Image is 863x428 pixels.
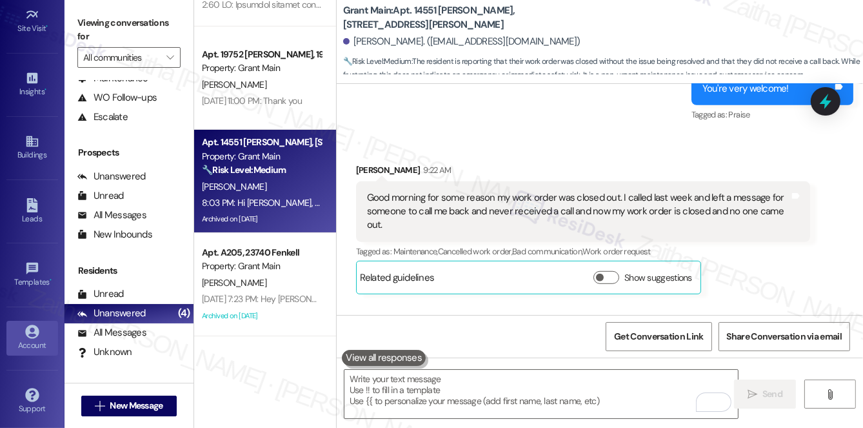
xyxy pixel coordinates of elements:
[64,146,193,159] div: Prospects
[202,164,286,176] strong: 🔧 Risk Level: Medium
[393,246,438,257] span: Maintenance ,
[202,61,321,75] div: Property: Grant Main
[77,228,152,241] div: New Inbounds
[77,170,146,183] div: Unanswered
[719,322,850,351] button: Share Conversation via email
[367,191,790,232] div: Good morning for some reason my work order was closed out. I called last week and left a message ...
[202,48,321,61] div: Apt. 19752 [PERSON_NAME], 19752 [PERSON_NAME]
[77,287,124,301] div: Unread
[202,181,266,192] span: [PERSON_NAME]
[77,345,132,359] div: Unknown
[729,109,750,120] span: Praise
[691,105,853,124] div: Tagged as:
[64,382,193,395] div: Past + Future Residents
[202,95,302,107] div: [DATE] 11:00 PM: Thank you
[614,330,703,343] span: Get Conversation Link
[6,130,58,165] a: Buildings
[83,47,160,68] input: All communities
[343,4,601,32] b: Grant Main: Apt. 14551 [PERSON_NAME], [STREET_ADDRESS][PERSON_NAME]
[356,163,811,181] div: [PERSON_NAME]
[343,35,580,48] div: [PERSON_NAME]. ([EMAIL_ADDRESS][DOMAIN_NAME])
[6,384,58,419] a: Support
[202,246,321,260] div: Apt. A205, 23740 Fenkell
[64,264,193,278] div: Residents
[202,277,266,289] span: [PERSON_NAME]
[702,82,789,96] div: You're very welcome!
[110,399,163,413] span: New Message
[344,370,738,418] textarea: To enrich screen reader interactions, please activate Accessibility in Grammarly extension settings
[202,150,321,163] div: Property: Grant Main
[582,246,650,257] span: Work order request
[825,389,835,400] i: 
[356,242,811,261] div: Tagged as:
[6,194,58,229] a: Leads
[6,67,58,102] a: Insights •
[748,389,757,400] i: 
[202,136,321,149] div: Apt. 14551 [PERSON_NAME], [STREET_ADDRESS][PERSON_NAME]
[360,271,435,290] div: Related guidelines
[6,4,58,39] a: Site Visit •
[343,55,863,83] span: : The resident is reporting that their work order was closed without the issue being resolved and...
[438,246,512,257] span: Cancelled work order ,
[77,209,146,222] div: All Messages
[202,293,770,305] div: [DATE] 7:23 PM: Hey [PERSON_NAME], we appreciate your text! We'll be back at 11AM to help you out...
[727,330,842,343] span: Share Conversation via email
[343,56,412,66] strong: 🔧 Risk Level: Medium
[202,260,321,273] div: Property: Grant Main
[77,189,124,203] div: Unread
[81,396,177,416] button: New Message
[6,321,58,356] a: Account
[77,13,181,47] label: Viewing conversations for
[201,211,322,227] div: Archived on [DATE]
[77,307,146,320] div: Unanswered
[166,52,174,63] i: 
[50,276,52,285] span: •
[77,326,146,340] div: All Messages
[46,22,48,31] span: •
[6,258,58,292] a: Templates •
[762,387,782,401] span: Send
[606,322,711,351] button: Get Conversation Link
[175,303,193,323] div: (4)
[624,271,692,285] label: Show suggestions
[45,85,46,94] span: •
[201,308,322,324] div: Archived on [DATE]
[77,110,128,124] div: Escalate
[734,380,797,409] button: Send
[95,401,104,411] i: 
[420,163,451,177] div: 9:22 AM
[512,246,582,257] span: Bad communication ,
[202,79,266,90] span: [PERSON_NAME]
[77,91,157,105] div: WO Follow-ups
